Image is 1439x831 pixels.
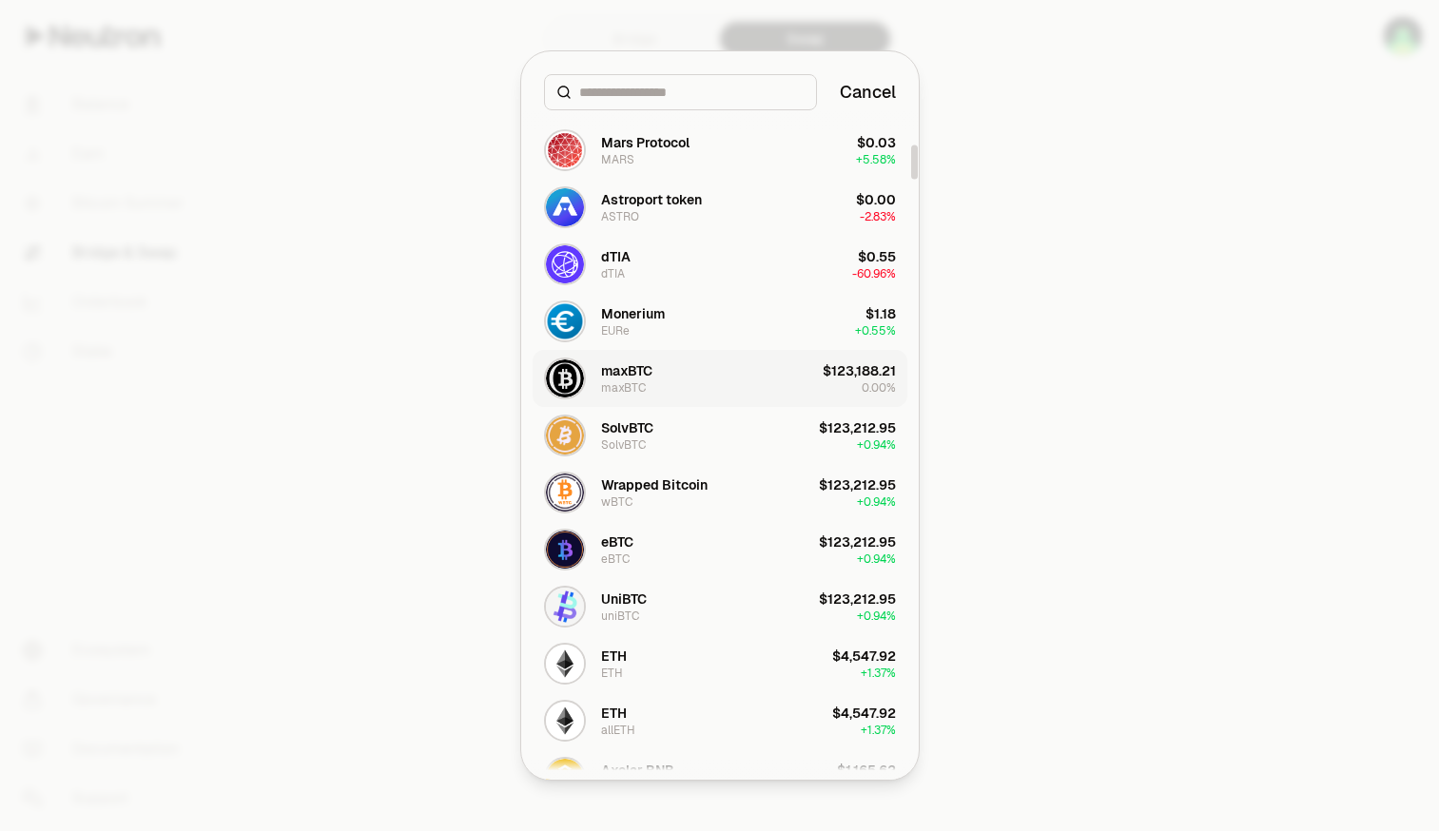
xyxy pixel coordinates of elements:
[601,666,623,681] div: ETH
[601,589,647,609] div: UniBTC
[601,361,652,380] div: maxBTC
[856,190,896,209] div: $0.00
[601,494,632,510] div: wBTC
[546,588,584,626] img: uniBTC Logo
[852,266,896,281] span: -60.96%
[546,131,584,169] img: MARS Logo
[855,323,896,338] span: + 0.55%
[546,702,584,740] img: allETH Logo
[546,645,584,683] img: ETH Logo
[832,704,896,723] div: $4,547.92
[546,188,584,226] img: ASTRO Logo
[601,475,708,494] div: Wrapped Bitcoin
[601,190,702,209] div: Astroport token
[533,293,907,350] button: EURe LogoMoneriumEURe$1.18+0.55%
[861,723,896,738] span: + 1.37%
[857,551,896,567] span: + 0.94%
[601,551,630,567] div: eBTC
[860,209,896,224] span: -2.83%
[601,609,639,624] div: uniBTC
[546,245,584,283] img: dTIA Logo
[601,647,627,666] div: ETH
[857,609,896,624] span: + 0.94%
[837,761,896,780] div: $1,165.62
[856,152,896,167] span: + 5.58%
[533,122,907,179] button: MARS LogoMars ProtocolMARS$0.03+5.58%
[857,437,896,453] span: + 0.94%
[533,635,907,692] button: ETH LogoETHETH$4,547.92+1.37%
[601,133,690,152] div: Mars Protocol
[533,179,907,236] button: ASTRO LogoAstroport tokenASTRO$0.00-2.83%
[862,380,896,396] span: 0.00%
[865,304,896,323] div: $1.18
[601,209,639,224] div: ASTRO
[601,704,627,723] div: ETH
[601,152,634,167] div: MARS
[823,361,896,380] div: $123,188.21
[819,418,896,437] div: $123,212.95
[601,304,665,323] div: Monerium
[533,236,907,293] button: dTIA LogodTIAdTIA$0.55-60.96%
[819,475,896,494] div: $123,212.95
[819,532,896,551] div: $123,212.95
[857,494,896,510] span: + 0.94%
[546,359,584,397] img: maxBTC Logo
[601,266,625,281] div: dTIA
[533,464,907,521] button: wBTC LogoWrapped BitcoinwBTC$123,212.95+0.94%
[601,437,646,453] div: SolvBTC
[546,302,584,340] img: EURe Logo
[861,666,896,681] span: + 1.37%
[533,578,907,635] button: uniBTC LogoUniBTCuniBTC$123,212.95+0.94%
[858,247,896,266] div: $0.55
[546,473,584,512] img: wBTC Logo
[533,749,907,806] button: wBNB.axl LogoAxelar BNB$1,165.62
[840,79,896,106] button: Cancel
[546,759,584,797] img: wBNB.axl Logo
[533,350,907,407] button: maxBTC LogomaxBTCmaxBTC$123,188.210.00%
[601,418,653,437] div: SolvBTC
[546,531,584,569] img: eBTC Logo
[533,692,907,749] button: allETH LogoETHallETH$4,547.92+1.37%
[601,532,633,551] div: eBTC
[546,416,584,454] img: SolvBTC Logo
[601,380,646,396] div: maxBTC
[832,647,896,666] div: $4,547.92
[601,323,630,338] div: EURe
[601,723,635,738] div: allETH
[601,761,674,780] div: Axelar BNB
[533,407,907,464] button: SolvBTC LogoSolvBTCSolvBTC$123,212.95+0.94%
[857,133,896,152] div: $0.03
[601,247,631,266] div: dTIA
[819,589,896,609] div: $123,212.95
[533,521,907,578] button: eBTC LogoeBTCeBTC$123,212.95+0.94%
